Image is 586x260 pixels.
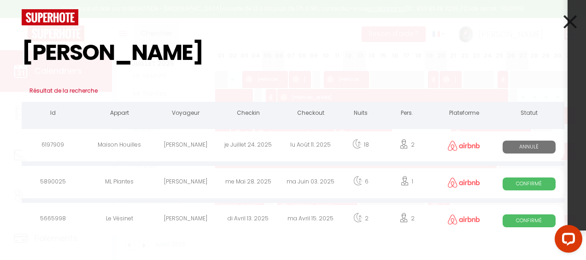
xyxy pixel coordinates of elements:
h3: Résultat de la recherche [22,80,564,102]
iframe: LiveChat chat widget [547,221,586,260]
th: Voyageur [155,102,217,127]
th: Pers. [380,102,434,127]
th: Checkin [217,102,279,127]
div: lu Août 11. 2025 [280,131,342,161]
div: me Mai 28. 2025 [217,168,279,198]
span: Confirmé [503,177,556,190]
img: tab_keywords_by_traffic_grey.svg [105,53,112,61]
div: Domaine [47,54,71,60]
div: ma Juin 03. 2025 [280,168,342,198]
div: [PERSON_NAME] [155,131,217,161]
th: Statut [494,102,564,127]
div: di Avril 13. 2025 [217,205,279,235]
th: Checkout [280,102,342,127]
div: 6197909 [22,131,84,161]
div: Mots-clés [115,54,141,60]
span: Annulé [503,141,556,153]
img: airbnb2.png [448,214,480,225]
img: logo [22,9,78,25]
div: v 4.0.24 [26,15,45,22]
div: 2 [342,205,380,235]
div: 18 [342,131,380,161]
img: website_grey.svg [15,24,22,31]
th: Plateforme [434,102,494,127]
input: Tapez pour rechercher... [22,25,564,80]
div: 2 [380,205,434,235]
div: 2 [380,131,434,161]
th: Nuits [342,102,380,127]
div: [PERSON_NAME] [155,168,217,198]
div: Le Vésinet [84,205,154,235]
img: airbnb2.png [448,141,480,151]
img: airbnb2.png [448,177,480,188]
div: 1 [380,168,434,198]
span: Confirmé [503,214,556,227]
div: je Juillet 24. 2025 [217,131,279,161]
div: 5665998 [22,205,84,235]
div: Domaine: [DOMAIN_NAME] [24,24,104,31]
th: Appart [84,102,154,127]
div: ma Avril 15. 2025 [280,205,342,235]
div: [PERSON_NAME] [155,205,217,235]
th: Id [22,102,84,127]
div: ML Plantes [84,168,154,198]
img: tab_domain_overview_orange.svg [37,53,45,61]
div: 6 [342,168,380,198]
div: Maison Houilles [84,131,154,161]
div: 5890025 [22,168,84,198]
